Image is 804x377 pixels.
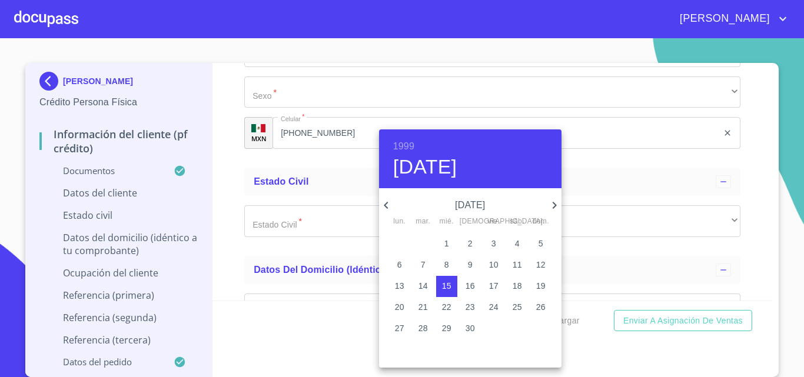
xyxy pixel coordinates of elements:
[468,259,473,271] p: 9
[389,255,410,276] button: 6
[460,297,481,318] button: 23
[460,318,481,339] button: 30
[436,297,457,318] button: 22
[483,297,504,318] button: 24
[397,259,402,271] p: 6
[395,301,404,313] p: 20
[460,255,481,276] button: 9
[483,216,504,228] span: vie.
[444,259,449,271] p: 8
[393,138,414,155] button: 1999
[418,280,428,292] p: 14
[436,255,457,276] button: 8
[530,233,551,255] button: 5
[513,301,522,313] p: 25
[436,233,457,255] button: 1
[413,297,434,318] button: 21
[489,280,499,292] p: 17
[460,233,481,255] button: 2
[389,318,410,339] button: 27
[513,259,522,271] p: 11
[436,216,457,228] span: mié.
[530,297,551,318] button: 26
[515,238,520,249] p: 4
[418,301,428,313] p: 21
[442,280,451,292] p: 15
[483,255,504,276] button: 10
[468,238,473,249] p: 2
[507,297,528,318] button: 25
[436,318,457,339] button: 29
[421,259,426,271] p: 7
[536,301,546,313] p: 26
[395,280,404,292] p: 13
[483,276,504,297] button: 17
[530,276,551,297] button: 19
[507,233,528,255] button: 4
[393,155,457,179] button: [DATE]
[413,255,434,276] button: 7
[507,276,528,297] button: 18
[413,216,434,228] span: mar.
[418,322,428,334] p: 28
[460,216,481,228] span: [DEMOGRAPHIC_DATA].
[442,322,451,334] p: 29
[395,322,404,334] p: 27
[513,280,522,292] p: 18
[530,216,551,228] span: dom.
[489,259,499,271] p: 10
[536,259,546,271] p: 12
[539,238,543,249] p: 5
[491,238,496,249] p: 3
[507,255,528,276] button: 11
[389,216,410,228] span: lun.
[466,301,475,313] p: 23
[389,297,410,318] button: 20
[393,198,547,212] p: [DATE]
[460,276,481,297] button: 16
[507,216,528,228] span: sáb.
[489,301,499,313] p: 24
[389,276,410,297] button: 13
[536,280,546,292] p: 19
[413,276,434,297] button: 14
[530,255,551,276] button: 12
[483,233,504,255] button: 3
[444,238,449,249] p: 1
[442,301,451,313] p: 22
[436,276,457,297] button: 15
[413,318,434,339] button: 28
[466,322,475,334] p: 30
[466,280,475,292] p: 16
